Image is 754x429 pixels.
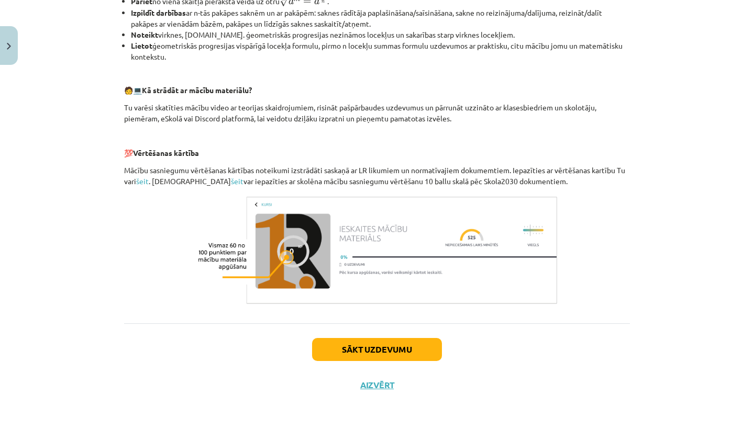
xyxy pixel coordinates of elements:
a: šeit [231,176,243,186]
a: šeit [136,176,149,186]
button: Aizvērt [357,380,397,390]
p: 💯 [124,148,630,159]
p: 🧑 💻 [124,85,630,96]
p: Tu varēsi skatīties mācību video ar teorijas skaidrojumiem, risināt pašpārbaudes uzdevumus un pār... [124,102,630,124]
b: Vērtēšanas kārtība [133,148,199,157]
li: ģeometriskās progresijas vispārīgā locekļa formulu, pirmo n locekļu summas formulu uzdevumos ar p... [131,40,630,62]
b: Noteikt [131,30,158,39]
button: Sākt uzdevumu [312,338,442,361]
b: Izpildīt darbības [131,8,186,17]
img: icon-close-lesson-0947bae3869378f0d4975bcd49f059093ad1ed9edebbc8119c70593378902aed.svg [7,43,11,50]
b: Lietot [131,41,152,50]
li: virknes, [DOMAIN_NAME]. ģeometriskās progresijas nezināmos locekļus un sakarības starp virknes lo... [131,29,630,40]
li: ar n-tās pakāpes saknēm un ar pakāpēm: saknes rādītāja paplašināšana/saīsināšana, sakne no reizin... [131,7,630,29]
span: n [321,1,325,3]
p: Mācību sasniegumu vērtēšanas kārtības noteikumi izstrādāti saskaņā ar LR likumiem un normatīvajie... [124,165,630,187]
b: Kā strādāt ar mācību materiālu? [142,85,252,95]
